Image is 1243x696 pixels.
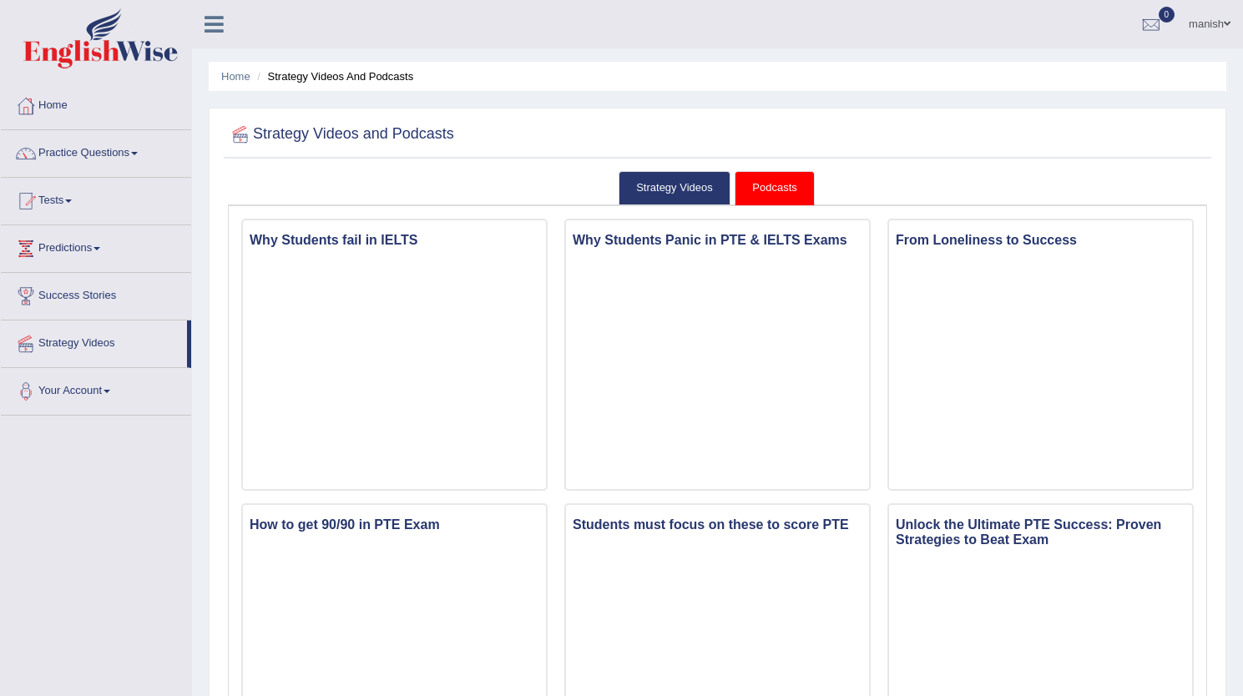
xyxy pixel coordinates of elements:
a: Home [1,83,191,124]
h3: Unlock the Ultimate PTE Success: Proven Strategies to Beat Exam [889,513,1192,551]
h3: How to get 90/90 in PTE Exam [243,513,546,537]
a: Strategy Videos [619,171,730,205]
a: Success Stories [1,273,191,315]
h3: From Loneliness to Success [889,229,1192,252]
a: Predictions [1,225,191,267]
h3: Why Students Panic in PTE & IELTS Exams [566,229,869,252]
a: Practice Questions [1,130,191,172]
a: Your Account [1,368,191,410]
a: Strategy Videos [1,320,187,362]
a: Tests [1,178,191,219]
h2: Strategy Videos and Podcasts [228,122,454,147]
span: 0 [1159,7,1175,23]
h3: Why Students fail in IELTS [243,229,546,252]
a: Home [221,70,250,83]
h3: Students must focus on these to score PTE [566,513,869,537]
a: Podcasts [735,171,814,205]
li: Strategy Videos and Podcasts [253,68,413,84]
